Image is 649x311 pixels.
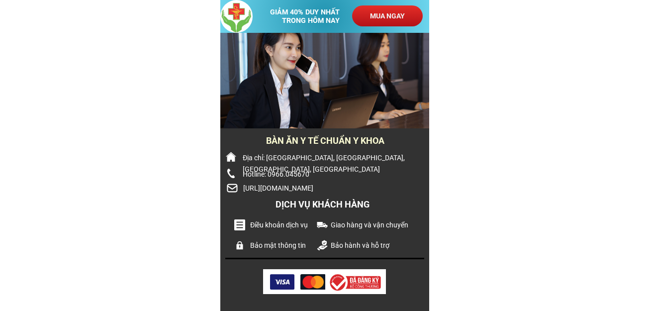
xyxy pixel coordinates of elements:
h3: Địa chỉ: [GEOGRAPHIC_DATA], [GEOGRAPHIC_DATA], [GEOGRAPHIC_DATA], [GEOGRAPHIC_DATA] [243,152,424,175]
h3: DỊCH VỤ KHÁCH HÀNG [276,198,375,212]
h3: Điều khoản dịch vụ [250,219,317,230]
h3: Bảo mật thông tin [250,240,317,251]
h3: Hotline: 0966.045670 [243,169,424,180]
h3: GIẢM 40% DUY NHẤT TRONG HÔM NAY [270,8,349,25]
h3: BÀN ĂN Y TẾ CHUẨN Y KHOA [266,134,390,148]
p: MUA NGAY [352,5,423,26]
h3: [URL][DOMAIN_NAME] [243,183,404,194]
h3: Bảo hành và hỗ trợ [331,240,397,251]
h3: Giao hàng và vận chuyển [331,219,413,230]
